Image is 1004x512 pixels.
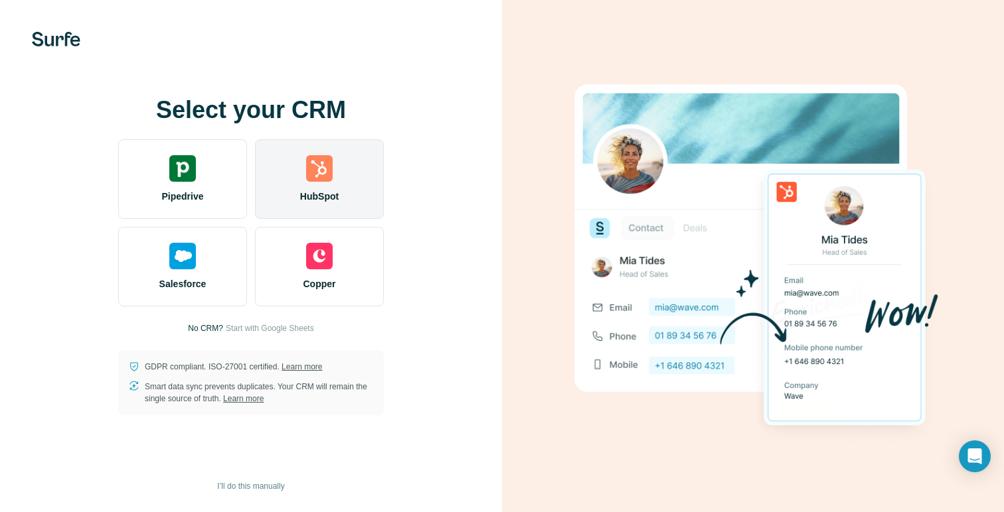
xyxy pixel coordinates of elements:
[303,277,336,290] span: Copper
[226,322,314,334] button: Start with Google Sheets
[300,190,339,203] span: HubSpot
[161,190,203,203] span: Pipedrive
[118,97,384,123] h1: Select your CRM
[306,155,333,182] img: hubspot's logo
[223,394,264,403] a: Learn more
[188,322,223,334] p: No CRM?
[169,243,196,269] img: salesforce's logo
[306,243,333,269] img: copper's logo
[32,32,80,46] img: Surfe's logo
[217,480,284,492] span: I’ll do this manually
[208,476,293,496] button: I’ll do this manually
[145,381,373,405] p: Smart data sync prevents duplicates. Your CRM will remain the single source of truth.
[959,440,991,472] div: Open Intercom Messenger
[169,155,196,182] img: pipedrive's logo
[567,64,939,448] img: HUBSPOT image
[159,277,207,290] span: Salesforce
[145,361,322,373] p: GDPR compliant. ISO-27001 certified.
[282,362,322,371] a: Learn more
